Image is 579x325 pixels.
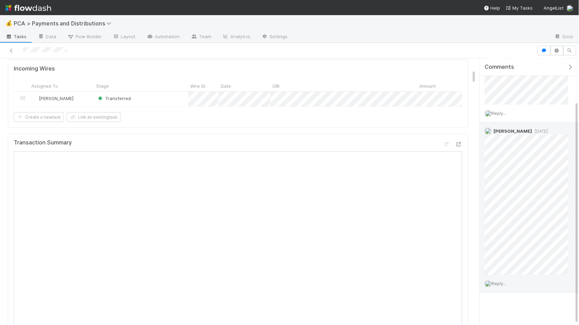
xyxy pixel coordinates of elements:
[62,32,107,43] a: Flow Builder
[14,65,55,72] h5: Incoming Wires
[484,4,500,11] div: Help
[5,33,27,40] span: Tasks
[544,5,564,11] span: AngelList
[272,83,280,89] span: OBI
[485,128,492,134] img: avatar_eacbd5bb-7590-4455-a9e9-12dcb5674423.png
[485,280,492,287] img: avatar_eacbd5bb-7590-4455-a9e9-12dcb5674423.png
[567,5,574,12] img: avatar_eacbd5bb-7590-4455-a9e9-12dcb5674423.png
[485,64,514,71] span: Comments
[221,83,231,89] span: Date
[96,83,109,89] span: Stage
[190,83,205,89] span: Wire ID
[549,32,579,43] a: Docs
[185,32,217,43] a: Team
[485,110,492,117] img: avatar_eacbd5bb-7590-4455-a9e9-12dcb5674423.png
[506,5,533,11] span: My Tasks
[32,95,73,102] div: [PERSON_NAME]
[14,20,115,27] span: PCA > Payments and Distributions
[14,112,64,122] button: Create a newtask
[5,20,12,26] span: 💰
[32,96,38,101] img: avatar_705b8750-32ac-4031-bf5f-ad93a4909bc8.png
[256,32,293,43] a: Settings
[67,33,102,40] span: Flow Builder
[107,32,141,43] a: Layout
[141,32,185,43] a: Automation
[506,4,533,11] a: My Tasks
[492,110,507,116] span: Reply...
[67,112,121,122] button: Link an existingtask
[419,83,436,89] span: Amount
[14,139,72,146] h5: Transaction Summary
[39,96,73,101] span: [PERSON_NAME]
[217,32,256,43] a: Analytics
[5,2,51,14] img: logo-inverted-e16ddd16eac7371096b0.svg
[31,83,58,89] span: Assigned To
[97,96,131,101] span: Transferred
[97,95,131,102] div: Transferred
[32,32,62,43] a: Data
[494,128,532,134] span: [PERSON_NAME]
[532,129,548,134] span: [DATE]
[492,281,507,286] span: Reply...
